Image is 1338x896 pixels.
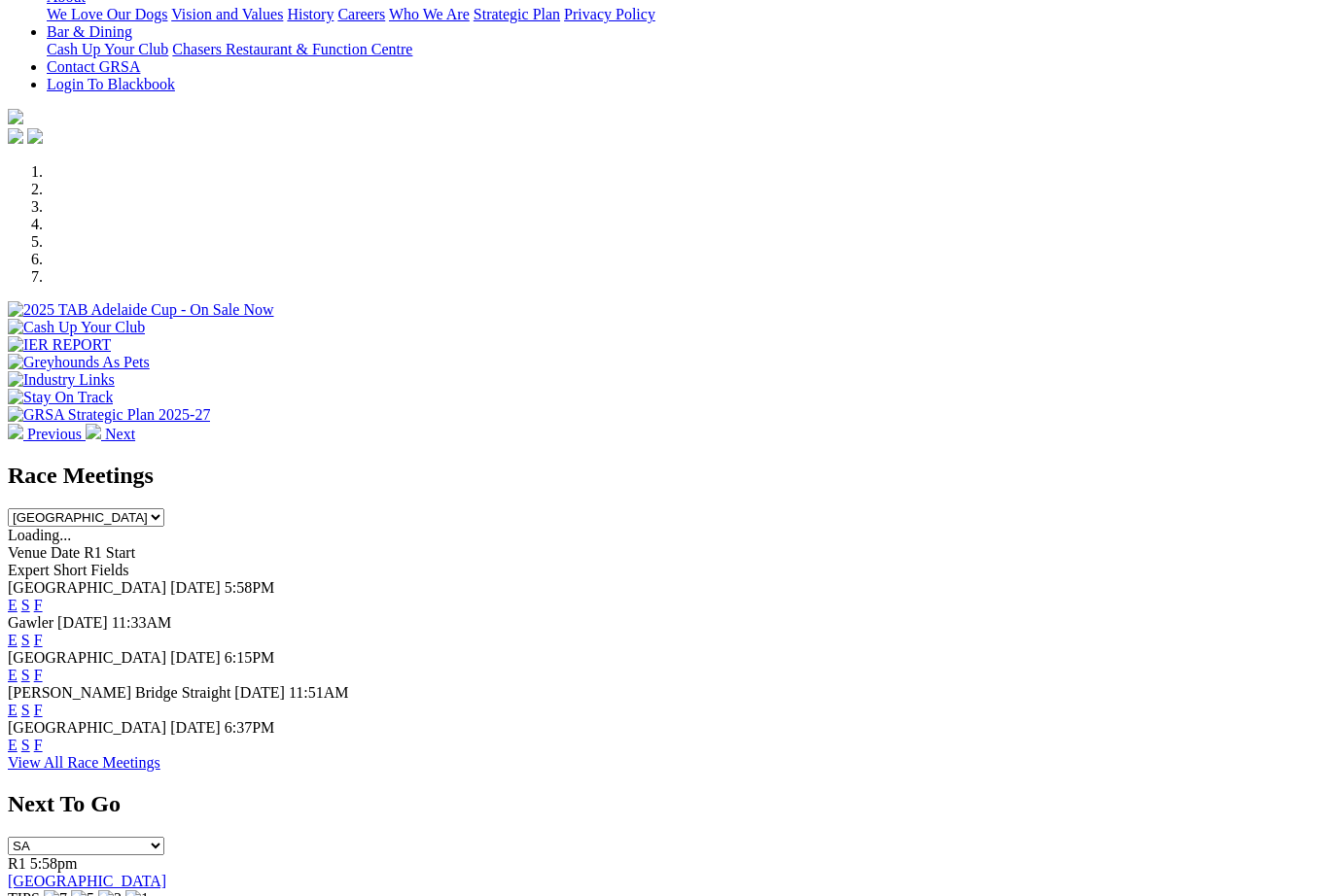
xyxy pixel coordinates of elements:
a: E [8,702,18,718]
a: Cash Up Your Club [47,41,168,57]
a: We Love Our Dogs [47,6,167,22]
img: facebook.svg [8,128,23,144]
a: F [34,737,43,753]
img: IER REPORT [8,336,111,354]
img: chevron-left-pager-white.svg [8,424,23,439]
span: Gawler [8,614,53,631]
a: Vision and Values [171,6,283,22]
span: 11:51AM [289,684,349,701]
img: Cash Up Your Club [8,319,145,336]
a: Login To Blackbook [47,76,175,92]
span: Loading... [8,527,71,543]
a: F [34,597,43,613]
span: Venue [8,544,47,561]
img: twitter.svg [27,128,43,144]
span: 6:15PM [225,649,275,666]
img: GRSA Strategic Plan 2025-27 [8,406,210,424]
span: 5:58PM [225,579,275,596]
a: E [8,737,18,753]
a: E [8,667,18,683]
img: Stay On Track [8,389,113,406]
a: Chasers Restaurant & Function Centre [172,41,412,57]
span: [DATE] [234,684,285,701]
a: Previous [8,426,86,442]
a: S [21,667,30,683]
span: 6:37PM [225,719,275,736]
span: [DATE] [170,719,221,736]
span: [GEOGRAPHIC_DATA] [8,579,166,596]
img: logo-grsa-white.png [8,109,23,124]
div: About [47,6,1330,23]
a: S [21,702,30,718]
a: Strategic Plan [474,6,560,22]
span: [GEOGRAPHIC_DATA] [8,719,166,736]
a: S [21,632,30,648]
a: Contact GRSA [47,58,140,75]
span: [GEOGRAPHIC_DATA] [8,649,166,666]
span: [PERSON_NAME] Bridge Straight [8,684,230,701]
a: Privacy Policy [564,6,655,22]
a: View All Race Meetings [8,754,160,771]
span: Next [105,426,135,442]
a: E [8,632,18,648]
span: Fields [90,562,128,578]
a: F [34,702,43,718]
a: E [8,597,18,613]
img: 2025 TAB Adelaide Cup - On Sale Now [8,301,274,319]
div: Bar & Dining [47,41,1330,58]
span: R1 [8,855,26,872]
span: R1 Start [84,544,135,561]
img: Greyhounds As Pets [8,354,150,371]
a: Careers [337,6,385,22]
a: [GEOGRAPHIC_DATA] [8,873,166,889]
span: Date [51,544,80,561]
span: Expert [8,562,50,578]
span: 5:58pm [30,855,78,872]
a: History [287,6,334,22]
span: Previous [27,426,82,442]
span: [DATE] [170,579,221,596]
a: F [34,632,43,648]
a: Bar & Dining [47,23,132,40]
h2: Next To Go [8,791,1330,817]
a: Who We Are [389,6,470,22]
h2: Race Meetings [8,463,1330,489]
span: [DATE] [57,614,108,631]
img: chevron-right-pager-white.svg [86,424,101,439]
a: Next [86,426,135,442]
span: [DATE] [170,649,221,666]
img: Industry Links [8,371,115,389]
span: Short [53,562,88,578]
a: F [34,667,43,683]
a: S [21,597,30,613]
span: 11:33AM [112,614,172,631]
a: S [21,737,30,753]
